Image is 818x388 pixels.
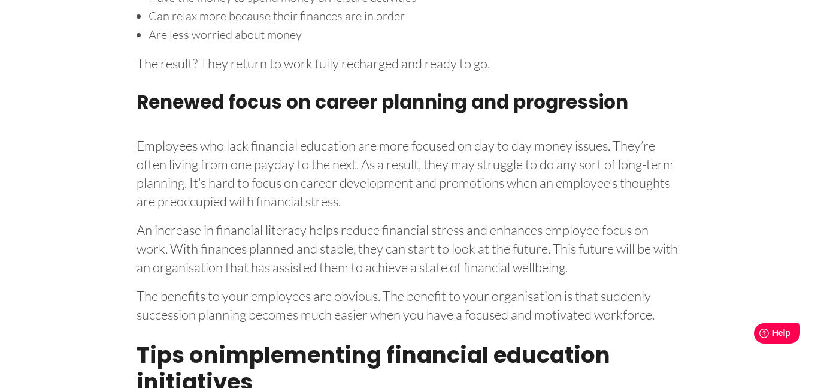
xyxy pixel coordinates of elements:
[137,89,628,115] strong: Renewed focus on career planning and progression
[137,50,681,73] p: The result? They return to work fully recharged and ready to go.
[149,25,681,44] li: Are less worried about money
[137,132,681,210] p: Employees who lack financial education are more focused on day to day money issues. They’re often...
[711,318,805,352] iframe: Help widget launcher
[137,216,681,276] p: An increase in financial literacy helps reduce financial stress and enhances employee focus on wo...
[149,7,681,25] li: Can relax more because their finances are in order
[137,282,681,324] p: The benefits to your employees are obvious. The benefit to your organisation is that suddenly suc...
